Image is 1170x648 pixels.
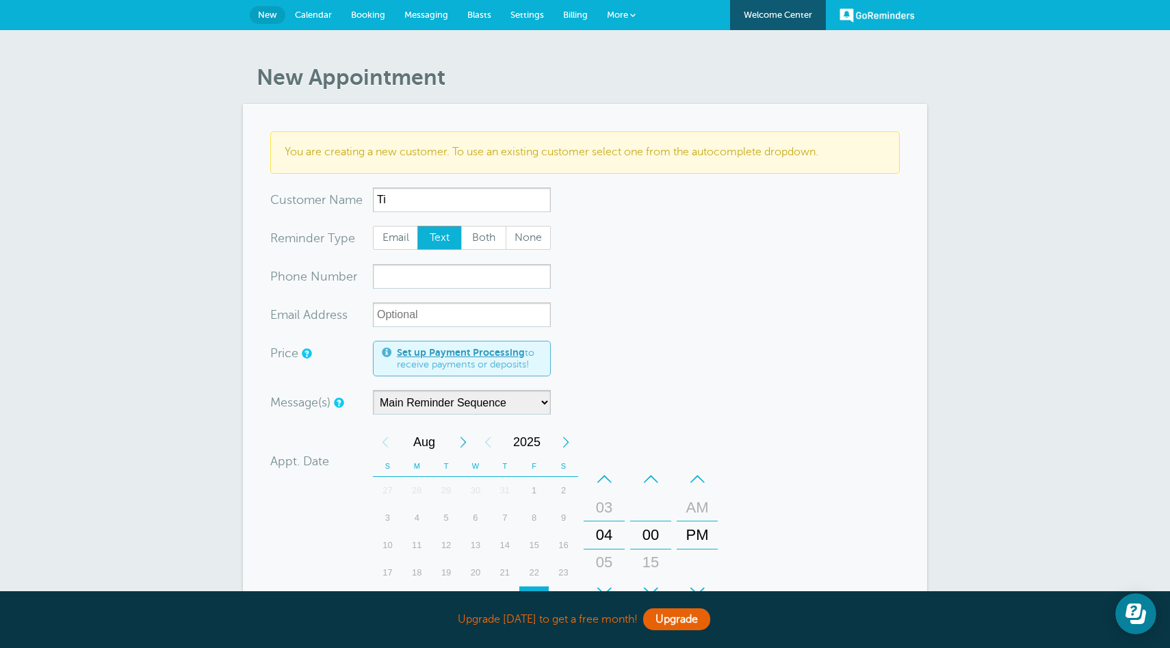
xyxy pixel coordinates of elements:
span: Both [462,226,506,250]
div: 27 [461,586,491,614]
div: Monday, July 28 [402,477,432,504]
div: 18 [402,559,432,586]
div: Monday, August 4 [402,504,432,532]
input: Optional [373,302,551,327]
th: S [373,456,402,477]
div: Thursday, July 31 [490,477,519,504]
label: Text [417,226,463,250]
label: Appt. Date [270,455,329,467]
div: Friday, August 8 [519,504,549,532]
div: 04 [588,521,621,549]
div: 8 [519,504,549,532]
div: 06 [588,576,621,604]
div: Next Month [451,428,476,456]
div: Wednesday, August 27 [461,586,491,614]
span: il Add [294,309,326,321]
span: Ema [270,309,294,321]
span: New [258,10,277,20]
span: Blasts [467,10,491,20]
div: 16 [549,532,578,559]
div: Wednesday, August 20 [461,559,491,586]
div: 29 [519,586,549,614]
div: mber [270,264,373,289]
th: F [519,456,549,477]
div: Wednesday, August 6 [461,504,491,532]
div: Tuesday, August 19 [432,559,461,586]
div: 15 [634,549,667,576]
div: 17 [373,559,402,586]
div: 5 [432,504,461,532]
div: Hours [584,465,625,605]
div: 4 [402,504,432,532]
span: Booking [351,10,385,20]
div: 03 [588,494,621,521]
div: 19 [432,559,461,586]
div: ress [270,302,373,327]
span: More [607,10,628,20]
div: Previous Month [373,428,398,456]
div: Thursday, August 14 [490,532,519,559]
div: PM [681,521,714,549]
div: Monday, August 25 [402,586,432,614]
p: You are creating a new customer. To use an existing customer select one from the autocomplete dro... [285,146,885,159]
div: 30 [461,477,491,504]
span: tomer N [292,194,339,206]
div: 05 [588,549,621,576]
div: 15 [519,532,549,559]
span: Settings [510,10,544,20]
div: 25 [402,586,432,614]
div: Sunday, August 17 [373,559,402,586]
div: Upgrade [DATE] to get a free month! [243,605,927,634]
span: 2025 [500,428,554,456]
div: Friday, August 15 [519,532,549,559]
th: T [490,456,519,477]
a: Simple templates and custom messages will use the reminder schedule set under Settings > Reminder... [334,398,342,407]
div: Sunday, August 24 [373,586,402,614]
span: Cus [270,194,292,206]
div: Minutes [630,465,671,605]
div: Sunday, August 10 [373,532,402,559]
div: 22 [519,559,549,586]
label: Both [461,226,506,250]
label: Reminder Type [270,232,355,244]
span: Text [418,226,462,250]
div: Sunday, August 3 [373,504,402,532]
div: 31 [490,477,519,504]
div: 23 [549,559,578,586]
div: Previous Year [476,428,500,456]
div: Saturday, August 30 [549,586,578,614]
div: Saturday, August 16 [549,532,578,559]
span: None [506,226,550,250]
div: Tuesday, August 5 [432,504,461,532]
a: Set up Payment Processing [397,347,525,358]
div: 6 [461,504,491,532]
div: Friday, August 22 [519,559,549,586]
span: Pho [270,270,293,283]
span: Calendar [295,10,332,20]
div: Thursday, August 7 [490,504,519,532]
div: 30 [634,576,667,604]
div: 9 [549,504,578,532]
div: Friday, August 29 [519,586,549,614]
div: Wednesday, July 30 [461,477,491,504]
div: 30 [549,586,578,614]
div: 14 [490,532,519,559]
div: Tuesday, July 29 [432,477,461,504]
div: ame [270,187,373,212]
div: 7 [490,504,519,532]
span: Messaging [404,10,448,20]
div: 13 [461,532,491,559]
div: AM [681,494,714,521]
div: 24 [373,586,402,614]
div: 27 [373,477,402,504]
div: 2 [549,477,578,504]
div: 28 [402,477,432,504]
div: 12 [432,532,461,559]
h1: New Appointment [257,64,927,90]
label: Email [373,226,418,250]
div: 00 [634,521,667,549]
div: Today, Thursday, August 28 [490,586,519,614]
span: Email [374,226,417,250]
div: Wednesday, August 13 [461,532,491,559]
label: Message(s) [270,396,330,409]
